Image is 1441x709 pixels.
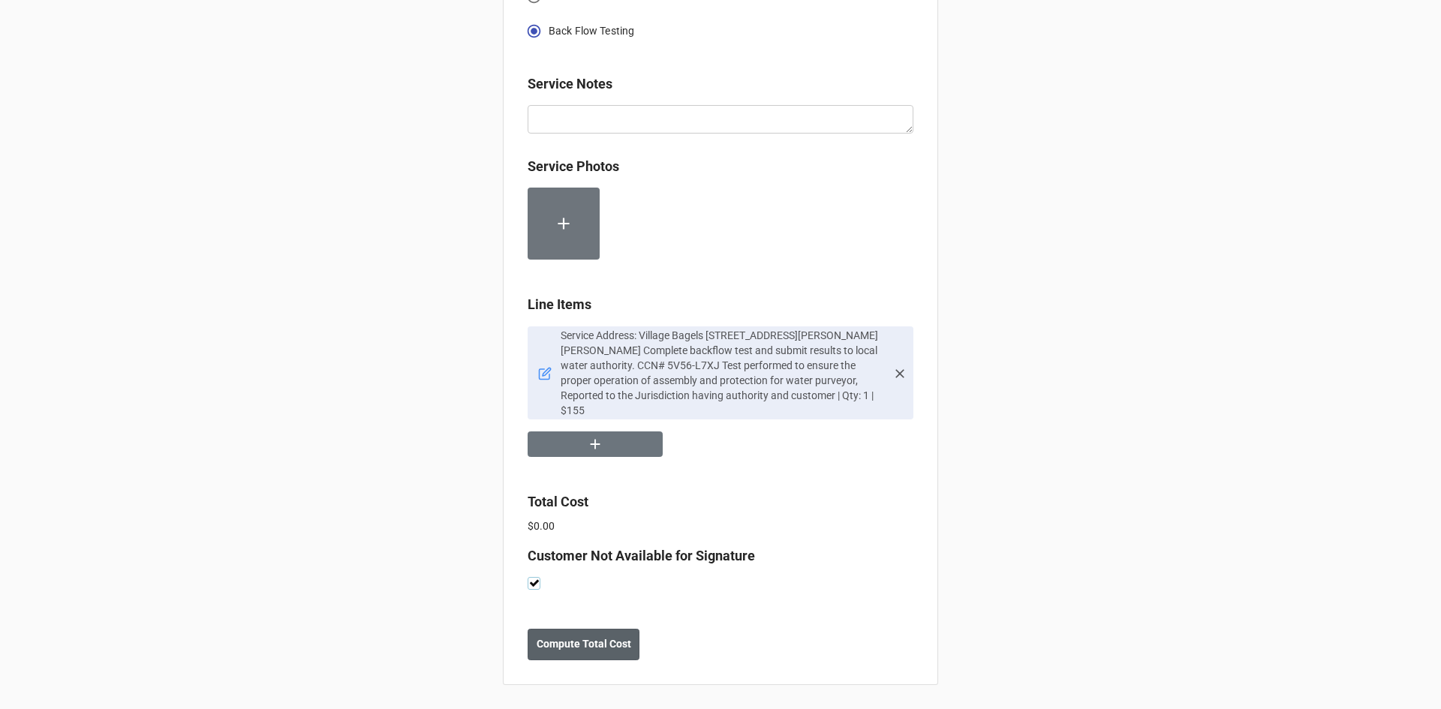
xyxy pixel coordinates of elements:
span: Back Flow Testing [549,23,634,39]
b: Total Cost [528,494,588,509]
b: Compute Total Cost [537,636,631,652]
p: Service Address: Village Bagels [STREET_ADDRESS][PERSON_NAME][PERSON_NAME] Complete backflow test... [561,328,886,418]
p: $0.00 [528,518,913,533]
label: Customer Not Available for Signature [528,545,755,566]
label: Service Photos [528,156,619,177]
button: Compute Total Cost [528,629,639,660]
label: Line Items [528,294,591,315]
label: Service Notes [528,74,612,95]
